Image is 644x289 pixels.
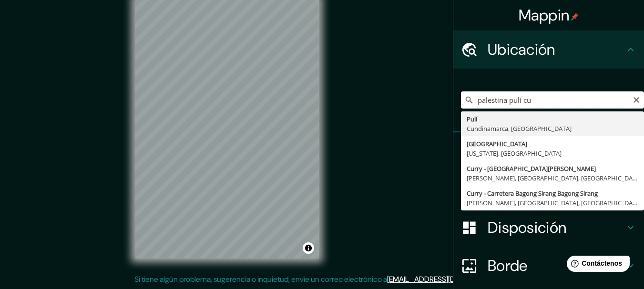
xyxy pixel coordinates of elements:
[633,95,640,104] button: Claro
[467,164,596,173] font: Curry - [GEOGRAPHIC_DATA][PERSON_NAME]
[519,5,570,25] font: Mappin
[488,256,528,276] font: Borde
[571,13,579,20] img: pin-icon.png
[453,170,644,209] div: Estilo
[488,218,566,238] font: Disposición
[467,140,527,148] font: [GEOGRAPHIC_DATA]
[559,252,634,279] iframe: Lanzador de widgets de ayuda
[467,174,642,182] font: [PERSON_NAME], [GEOGRAPHIC_DATA], [GEOGRAPHIC_DATA]
[303,242,314,254] button: Activar o desactivar atribución
[467,115,477,123] font: Pulí
[453,247,644,285] div: Borde
[134,274,387,284] font: Si tiene algún problema, sugerencia o inquietud, envíe un correo electrónico a
[453,132,644,170] div: Patas
[467,199,642,207] font: [PERSON_NAME], [GEOGRAPHIC_DATA], [GEOGRAPHIC_DATA]
[488,40,555,60] font: Ubicación
[467,124,572,133] font: Cundinamarca, [GEOGRAPHIC_DATA]
[453,209,644,247] div: Disposición
[461,91,644,109] input: Elige tu ciudad o zona
[467,189,598,198] font: Curry - Carretera Bagong Sirang Bagong Sirang
[453,30,644,69] div: Ubicación
[387,274,505,284] a: [EMAIL_ADDRESS][DOMAIN_NAME]
[467,149,562,158] font: [US_STATE], [GEOGRAPHIC_DATA]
